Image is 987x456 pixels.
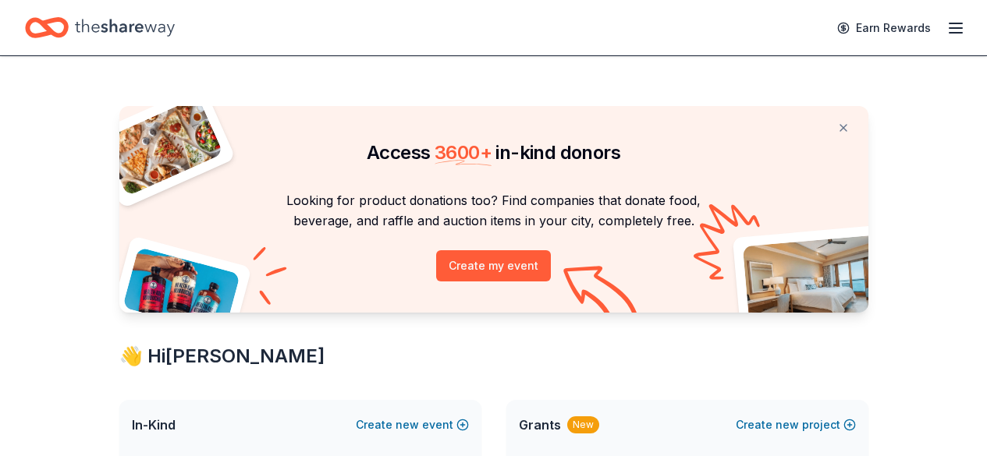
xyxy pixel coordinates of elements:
a: Earn Rewards [828,14,940,42]
span: In-Kind [132,415,176,434]
span: Access in-kind donors [367,141,620,164]
button: Createnewevent [356,415,469,434]
img: Pizza [101,97,223,196]
p: Looking for product donations too? Find companies that donate food, beverage, and raffle and auct... [138,190,850,232]
a: Home [25,9,175,46]
div: 👋 Hi [PERSON_NAME] [119,344,868,369]
span: new [396,415,419,434]
button: Createnewproject [736,415,856,434]
span: new [776,415,799,434]
span: Grants [519,415,561,434]
button: Create my event [436,250,551,281]
img: Curvy arrow [563,266,641,324]
span: 3600 + [435,141,492,164]
div: New [567,416,599,433]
